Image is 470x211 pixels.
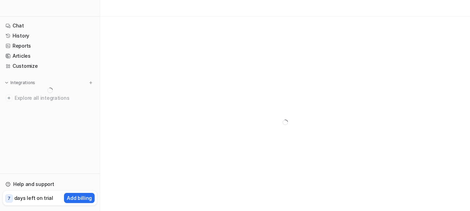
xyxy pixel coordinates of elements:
[3,31,97,41] a: History
[88,80,93,85] img: menu_add.svg
[3,93,97,103] a: Explore all integrations
[10,80,35,86] p: Integrations
[15,92,94,104] span: Explore all integrations
[3,179,97,189] a: Help and support
[3,21,97,31] a: Chat
[3,61,97,71] a: Customize
[64,193,95,203] button: Add billing
[3,79,37,86] button: Integrations
[3,51,97,61] a: Articles
[14,194,53,202] p: days left on trial
[67,194,92,202] p: Add billing
[6,95,13,102] img: explore all integrations
[8,195,10,202] p: 7
[3,41,97,51] a: Reports
[4,80,9,85] img: expand menu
